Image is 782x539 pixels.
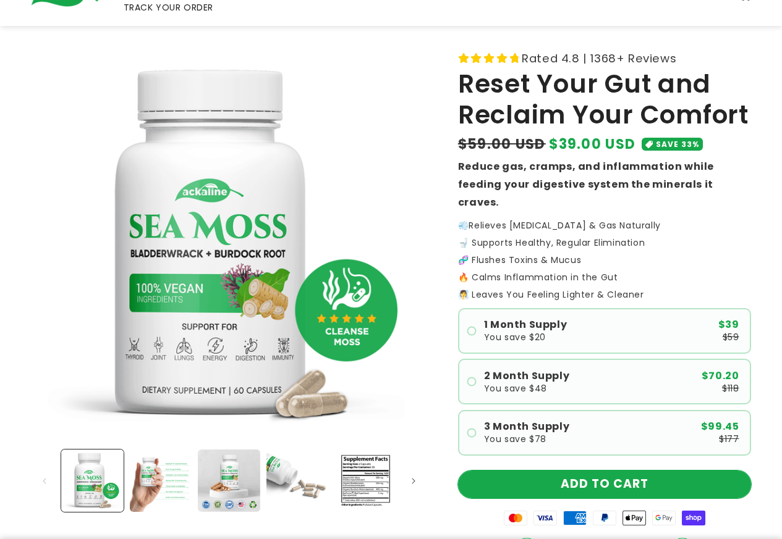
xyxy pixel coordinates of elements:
span: $59 [723,333,739,341]
media-gallery: Gallery Viewer [31,48,427,515]
span: You save $48 [484,384,547,393]
span: $39.00 USD [549,134,635,154]
span: 1 Month Supply [484,320,567,330]
span: You save $78 [484,435,546,443]
button: Load image 1 in gallery view [61,449,124,512]
span: SAVE 33% [656,138,699,151]
p: Relieves [MEDICAL_DATA] & Gas Naturally 🚽 Supports Healthy, Regular Elimination 🧬 Flushes Toxins ... [458,221,751,282]
button: Load image 2 in gallery view [130,449,192,512]
span: $70.20 [702,371,739,381]
button: Load image 5 in gallery view [334,449,397,512]
strong: Reduce gas, cramps, and inflammation while feeding your digestive system the minerals it craves. [458,159,714,209]
s: $59.00 USD [458,134,546,154]
span: $99.45 [701,422,739,432]
span: Rated 4.8 | 1368+ Reviews [522,48,676,69]
button: ADD TO CART [458,470,751,498]
span: $177 [719,435,739,443]
button: Slide left [31,467,58,495]
span: 2 Month Supply [484,371,569,381]
span: 3 Month Supply [484,422,569,432]
span: TRACK YOUR ORDER [124,2,214,13]
p: 🧖‍♀️ Leaves You Feeling Lighter & Cleaner [458,290,751,299]
button: Slide right [400,467,427,495]
span: You save $20 [484,333,546,341]
button: Load image 3 in gallery view [198,449,260,512]
strong: 💨 [458,219,469,232]
h1: Reset Your Gut and Reclaim Your Comfort [458,69,751,131]
span: $118 [722,384,739,393]
span: $39 [718,320,739,330]
button: Load image 4 in gallery view [266,449,329,512]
